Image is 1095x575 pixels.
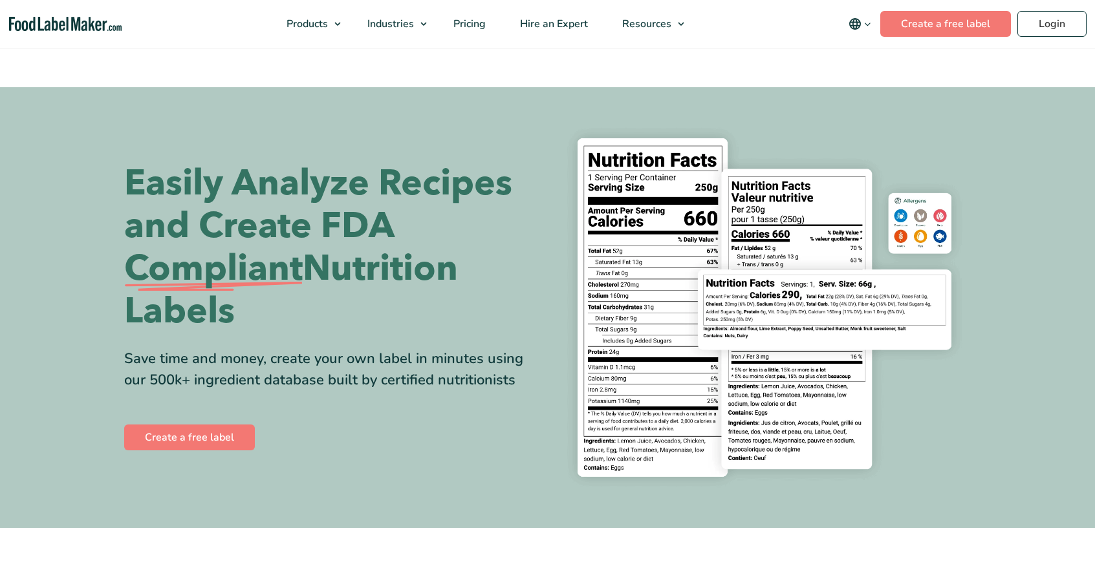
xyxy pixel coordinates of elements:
span: Pricing [450,17,487,31]
span: Products [283,17,329,31]
span: Compliant [124,247,303,290]
h1: Easily Analyze Recipes and Create FDA Nutrition Labels [124,162,538,333]
span: Industries [363,17,415,31]
div: Save time and money, create your own label in minutes using our 500k+ ingredient database built b... [124,348,538,391]
a: Login [1017,11,1087,37]
span: Hire an Expert [516,17,589,31]
a: Create a free label [880,11,1011,37]
a: Create a free label [124,424,255,450]
span: Resources [618,17,673,31]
